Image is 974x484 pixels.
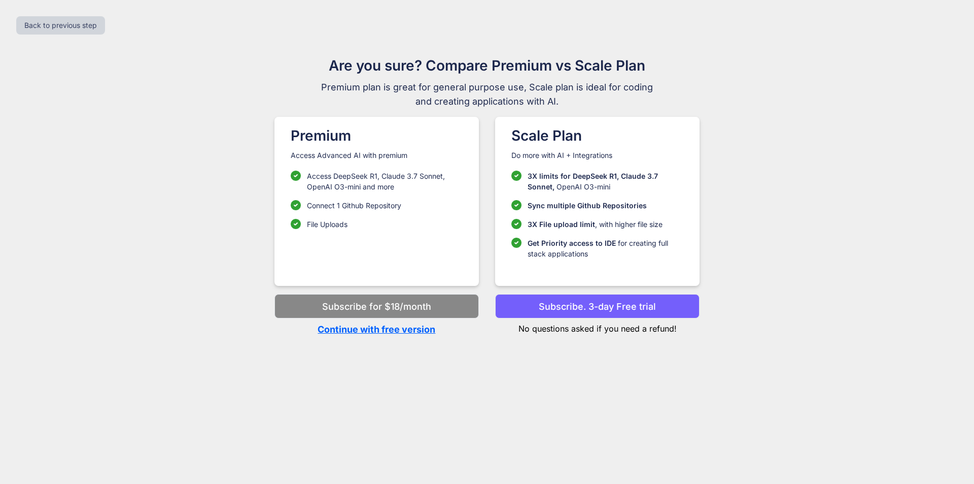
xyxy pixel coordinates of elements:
[511,171,521,181] img: checklist
[528,171,683,192] p: OpenAI O3-mini
[528,200,647,211] p: Sync multiple Github Repositories
[274,294,479,318] button: Subscribe for $18/month
[274,322,479,336] p: Continue with free version
[291,125,463,146] h1: Premium
[539,300,656,313] p: Subscribe. 3-day Free trial
[291,200,301,210] img: checklist
[511,150,683,160] p: Do more with AI + Integrations
[291,150,463,160] p: Access Advanced AI with premium
[317,55,657,76] h1: Are you sure? Compare Premium vs Scale Plan
[528,172,658,191] span: 3X limits for DeepSeek R1, Claude 3.7 Sonnet,
[291,219,301,229] img: checklist
[495,294,700,318] button: Subscribe. 3-day Free trial
[495,318,700,335] p: No questions asked if you need a refund!
[511,125,683,146] h1: Scale Plan
[307,219,347,230] p: File Uploads
[322,300,431,313] p: Subscribe for $18/month
[307,171,463,192] p: Access DeepSeek R1, Claude 3.7 Sonnet, OpenAI O3-mini and more
[511,238,521,248] img: checklist
[528,219,663,230] p: , with higher file size
[511,219,521,229] img: checklist
[307,200,401,211] p: Connect 1 Github Repository
[317,80,657,109] span: Premium plan is great for general purpose use, Scale plan is ideal for coding and creating applic...
[511,200,521,210] img: checklist
[528,238,683,259] p: for creating full stack applications
[16,16,105,35] button: Back to previous step
[291,171,301,181] img: checklist
[528,220,595,229] span: 3X File upload limit
[528,239,616,247] span: Get Priority access to IDE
